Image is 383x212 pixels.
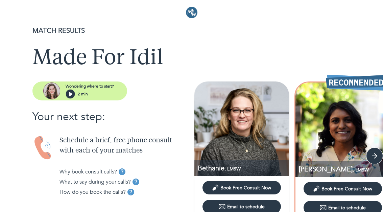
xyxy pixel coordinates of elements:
span: Book Free Consult Now [220,185,271,191]
p: Wondering where to start? [66,83,114,89]
p: What to say during your calls? [59,178,131,186]
p: 2 min [78,91,88,97]
span: , LMSW [353,167,369,173]
p: Schedule a brief, free phone consult with each of your matches [59,136,192,156]
button: tooltip [117,167,127,177]
p: MATCH RESULTS [32,26,351,36]
button: Book Free Consult Now [304,182,382,195]
p: How do you book the calls? [59,188,126,196]
h1: Made For Idil [32,47,351,71]
button: tooltip [131,177,141,187]
span: Book Free Consult Now [321,186,372,192]
p: Why book consult calls? [59,168,117,176]
div: Email to schedule [320,204,366,211]
span: , LMSW [224,166,241,172]
img: assistant [43,83,60,99]
button: assistantWondering where to start?2 min [32,81,127,100]
img: Bethanie Railling profile [194,81,289,176]
p: LMSW [198,164,289,173]
p: Your next step: [32,109,192,125]
img: Logo [186,7,197,18]
img: Handset [32,136,54,160]
button: tooltip [126,187,136,197]
div: Email to schedule [219,203,265,210]
button: Book Free Consult Now [202,181,281,194]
